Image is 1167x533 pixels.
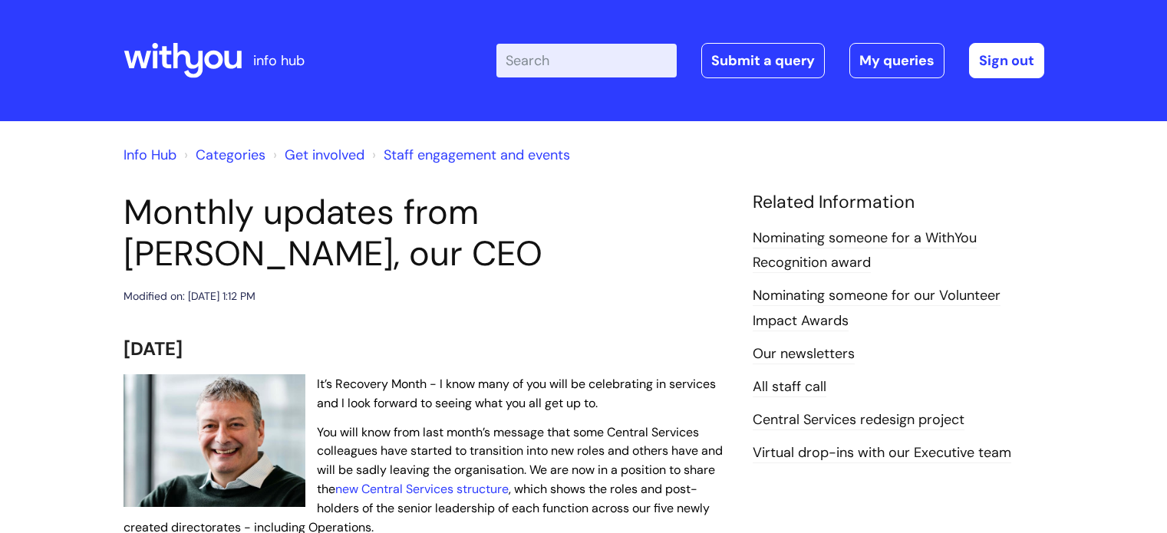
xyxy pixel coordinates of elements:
a: Staff engagement and events [384,146,570,164]
a: Nominating someone for our Volunteer Impact Awards [753,286,1001,331]
a: My queries [849,43,944,78]
div: Modified on: [DATE] 1:12 PM [124,287,255,306]
a: Our newsletters [753,344,855,364]
li: Staff engagement and events [368,143,570,167]
p: info hub [253,48,305,73]
a: Info Hub [124,146,176,164]
a: Sign out [969,43,1044,78]
a: All staff call [753,377,826,397]
a: Nominating someone for a WithYou Recognition award [753,229,977,273]
input: Search [496,44,677,77]
a: Categories [196,146,265,164]
h1: Monthly updates from [PERSON_NAME], our CEO [124,192,730,275]
li: Solution home [180,143,265,167]
img: WithYou Chief Executive Simon Phillips pictured looking at the camera and smiling [124,374,305,508]
a: Central Services redesign project [753,410,964,430]
span: [DATE] [124,337,183,360]
a: Virtual drop-ins with our Executive team [753,443,1011,463]
a: new Central Services structure [335,481,509,497]
li: Get involved [269,143,364,167]
div: | - [496,43,1044,78]
a: Get involved [285,146,364,164]
h4: Related Information [753,192,1044,213]
span: It’s Recovery Month - I know many of you will be celebrating in services and I look forward to se... [317,376,716,411]
a: Submit a query [701,43,825,78]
